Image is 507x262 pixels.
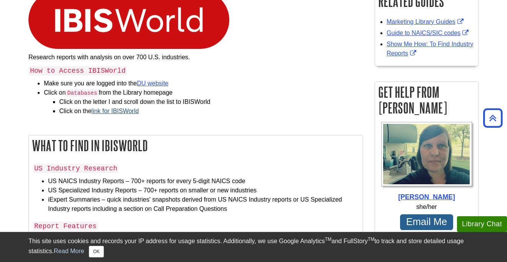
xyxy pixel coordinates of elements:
button: Library Chat [457,216,507,232]
div: she/her [379,202,474,212]
code: Report Features [33,222,98,231]
li: Click on the [59,107,363,116]
li: iExpert Summaries – quick industries' snapshots derived from US NAICS Industry reports or US Spec... [48,195,359,214]
div: [PERSON_NAME] [379,192,474,202]
li: US Specialized Industry Reports – 700+ reports on smaller or new industries [48,186,359,195]
a: Link opens in new window [387,41,474,57]
a: Link opens in new window [387,18,465,25]
a: Back to Top [480,113,505,123]
a: DU website [137,80,168,87]
div: This site uses cookies and records your IP address for usage statistics. Additionally, we use Goo... [28,237,479,257]
li: Click on the letter I and scroll down the list to IBISWorld [59,97,363,107]
a: link for IBISWorld [92,108,139,114]
p: Research reports with analysis on over 700 U.S. industries. [28,53,363,62]
li: Click on from the Library homepage [44,88,363,116]
button: Close [89,246,104,257]
code: How to Access IBISWorld [28,66,127,75]
code: Databases [66,89,99,97]
a: Link opens in new window [387,30,470,36]
li: Make sure you are logged into the [44,79,363,88]
sup: TM [325,237,331,242]
sup: TM [368,237,374,242]
h2: Get Help From [PERSON_NAME] [375,82,478,118]
h2: What to Find in IBISWorld [29,135,363,156]
li: US NAICS Industry Reports – 700+ reports for every 5-digit NAICS code [48,177,359,186]
a: Profile Photo [PERSON_NAME] [379,122,474,202]
img: Profile Photo [381,122,472,187]
code: US Industry Research [33,164,119,173]
a: Email Me [400,214,453,230]
a: Read More [54,248,84,254]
